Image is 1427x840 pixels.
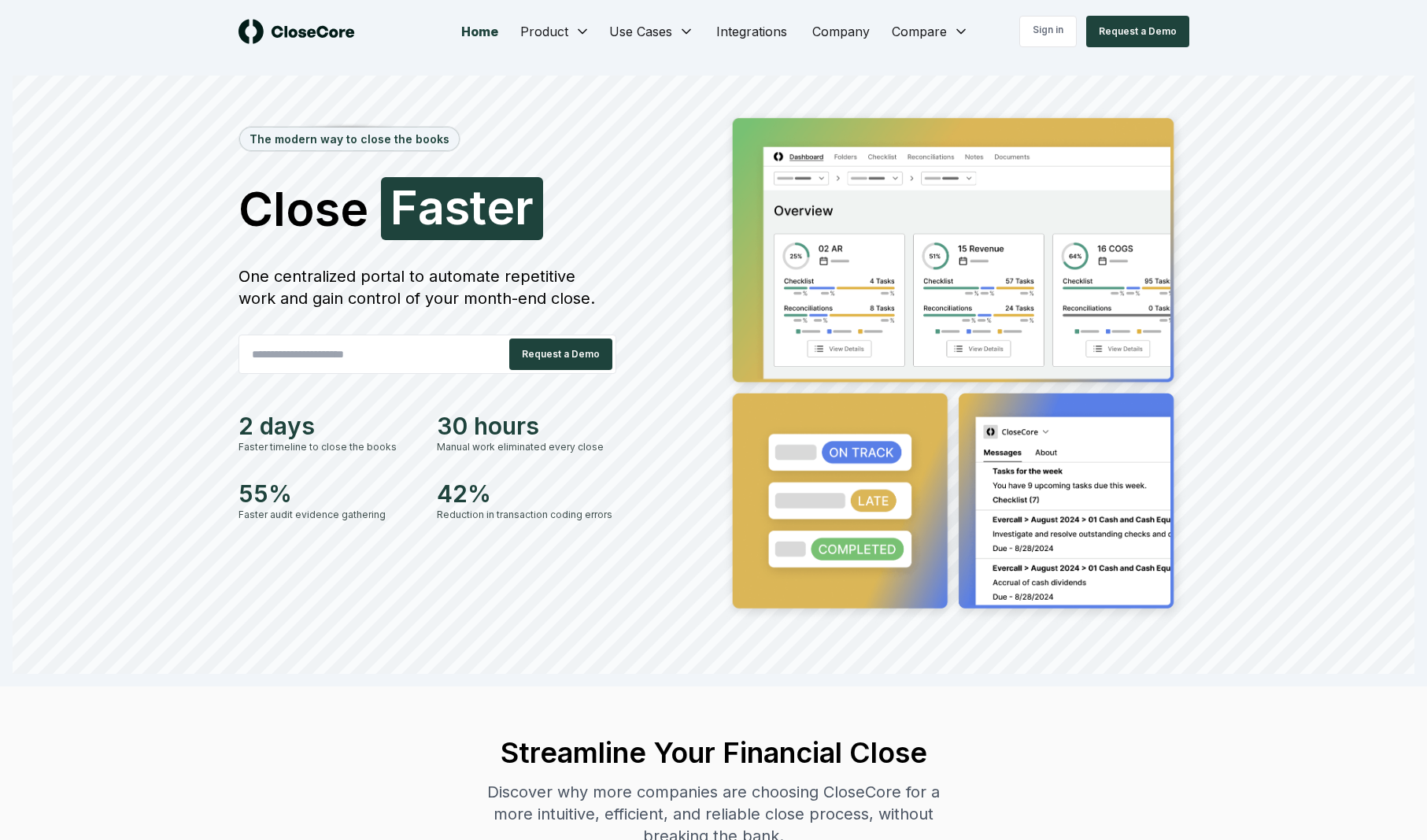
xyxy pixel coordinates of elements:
div: Reduction in transaction coding errors [437,508,616,522]
img: Jumbotron [720,107,1189,625]
div: Faster audit evidence gathering [238,508,418,522]
span: F [390,183,418,231]
div: 30 hours [437,412,616,440]
div: Faster timeline to close the books [238,440,418,454]
button: Request a Demo [1086,16,1189,47]
a: Sign in [1019,16,1077,47]
div: 55% [238,479,418,508]
span: r [515,183,534,231]
a: Company [800,16,882,47]
div: The modern way to close the books [240,128,459,150]
span: Close [238,185,368,232]
div: 2 days [238,412,418,440]
h2: Streamline Your Financial Close [473,737,955,768]
span: a [418,183,445,231]
span: Product [520,22,568,41]
img: logo [238,19,355,44]
span: s [445,183,470,231]
div: One centralized portal to automate repetitive work and gain control of your month-end close. [238,265,616,309]
button: Product [511,16,600,47]
button: Request a Demo [509,339,612,370]
div: 42% [437,479,616,508]
span: Use Cases [609,22,672,41]
a: Home [449,16,511,47]
span: e [486,183,515,231]
button: Use Cases [600,16,704,47]
div: Manual work eliminated every close [437,440,616,454]
span: t [470,183,486,231]
a: Integrations [704,16,800,47]
span: Compare [892,22,947,41]
button: Compare [882,16,978,47]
